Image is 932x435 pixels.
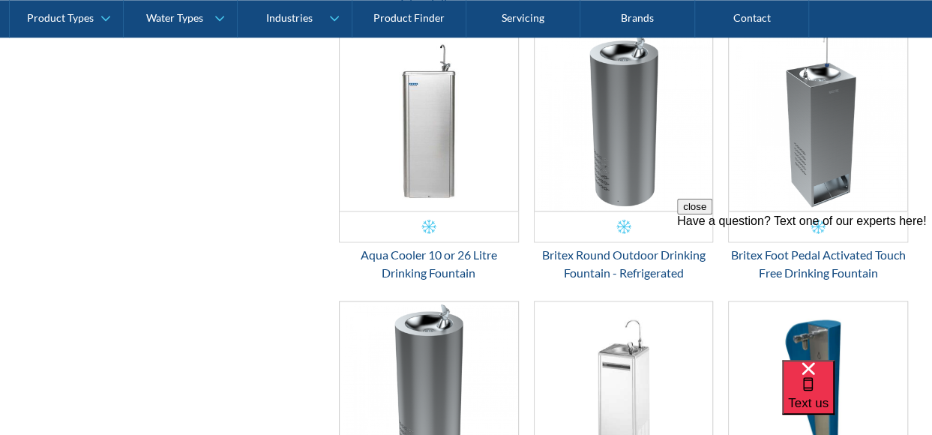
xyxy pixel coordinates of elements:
div: Aqua Cooler 10 or 26 Litre Drinking Fountain [339,246,519,282]
div: Britex Round Outdoor Drinking Fountain - Refrigerated [534,246,714,282]
a: Britex Foot Pedal Activated Touch Free Drinking FountainBritex Foot Pedal Activated Touch Free Dr... [728,30,908,282]
div: Product Types [27,12,94,25]
a: Britex Round Outdoor Drinking Fountain - Refrigerated Britex Round Outdoor Drinking Fountain - Re... [534,30,714,282]
a: Aqua Cooler 10 or 26 Litre Drinking FountainAqua Cooler 10 or 26 Litre Drinking Fountain [339,30,519,282]
div: Industries [265,12,312,25]
img: Britex Round Outdoor Drinking Fountain - Refrigerated [535,31,713,211]
iframe: podium webchat widget bubble [782,360,932,435]
img: Britex Foot Pedal Activated Touch Free Drinking Fountain [729,31,907,211]
div: Water Types [146,12,203,25]
img: Aqua Cooler 10 or 26 Litre Drinking Fountain [340,31,518,211]
iframe: podium webchat widget prompt [677,199,932,379]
